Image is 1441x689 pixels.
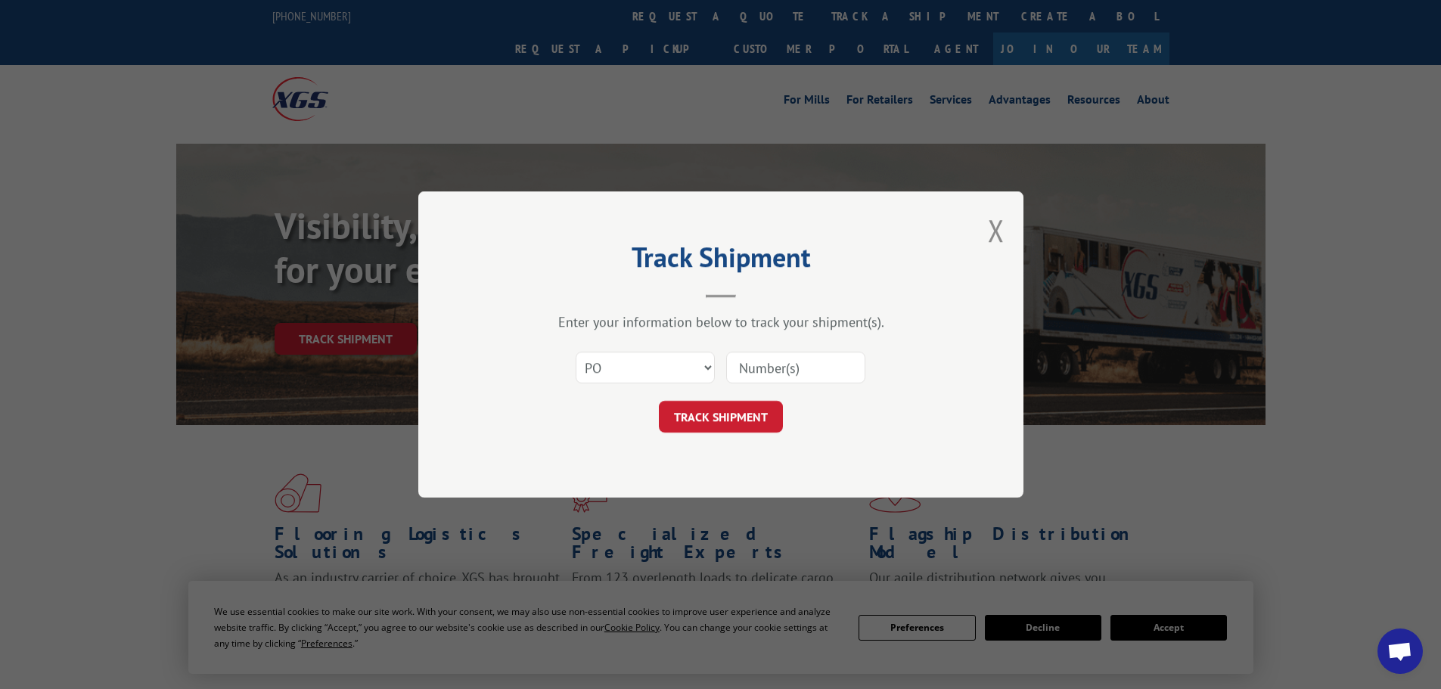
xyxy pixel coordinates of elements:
button: Close modal [988,210,1005,250]
input: Number(s) [726,352,865,383]
h2: Track Shipment [494,247,948,275]
a: Open chat [1377,628,1423,674]
div: Enter your information below to track your shipment(s). [494,313,948,331]
button: TRACK SHIPMENT [659,401,783,433]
